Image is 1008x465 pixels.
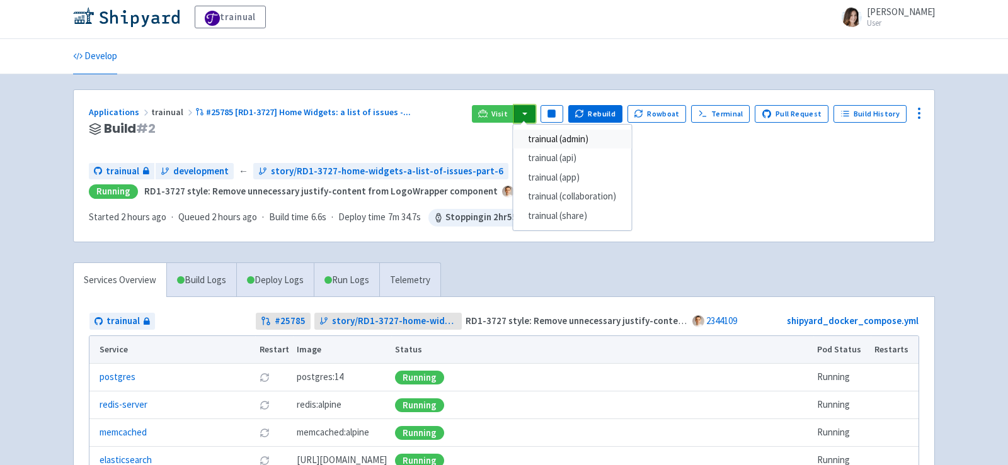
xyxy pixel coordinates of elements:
td: Running [813,419,871,447]
button: Restart pod [260,373,270,383]
a: Develop [73,39,117,74]
span: redis:alpine [297,398,341,412]
a: postgres [100,370,135,384]
a: Build Logs [167,263,236,298]
span: 7m 34.7s [388,210,421,225]
a: trainual (admin) [513,130,631,149]
strong: # 25785 [275,314,306,328]
span: ← [239,164,248,179]
th: Restart [255,336,293,364]
a: story/RD1-3727-home-widgets-a-list-of-issues-part-6 [314,313,462,330]
a: memcached [100,425,147,440]
a: Deploy Logs [236,263,314,298]
a: trainual (api) [513,148,631,168]
a: Terminal [691,105,750,123]
a: Visit [472,105,515,123]
a: #25785 [256,313,311,330]
div: Running [395,371,444,384]
a: #25785 [RD1-3727] Home Widgets: a list of issues -... [195,106,413,118]
a: Build History [833,105,907,123]
a: redis-server [100,398,147,412]
span: trainual [151,106,195,118]
th: Status [391,336,813,364]
div: Running [89,184,138,199]
strong: RD1-3727 style: Remove unnecessary justify-content from LogoWrapper component [466,315,819,327]
td: Running [813,364,871,391]
a: trainual (collaboration) [513,187,631,206]
button: Rowboat [627,105,687,123]
div: Running [395,426,444,440]
button: Restart pod [260,428,270,438]
span: Queued [178,211,257,223]
button: Rebuild [568,105,622,123]
span: memcached:alpine [297,425,369,440]
a: [PERSON_NAME] User [834,7,935,27]
a: shipyard_docker_compose.yml [787,315,919,327]
th: Restarts [871,336,919,364]
th: Pod Status [813,336,871,364]
td: Running [813,391,871,419]
span: story/RD1-3727-home-widgets-a-list-of-issues-part-6 [332,314,457,328]
a: trainual (app) [513,168,631,188]
span: development [173,164,229,179]
span: trainual [106,314,140,328]
span: # 2 [136,120,156,137]
div: Running [395,398,444,412]
span: Build time [269,210,309,225]
strong: RD1-3727 style: Remove unnecessary justify-content from LogoWrapper component [144,185,498,197]
a: Pull Request [755,105,828,123]
span: Started [89,211,166,223]
a: trainual (share) [513,206,631,226]
img: Shipyard logo [73,7,180,27]
span: postgres:14 [297,370,343,384]
span: trainual [106,164,139,179]
span: #25785 [RD1-3727] Home Widgets: a list of issues - ... [206,106,411,118]
a: development [156,163,234,180]
span: [PERSON_NAME] [867,6,935,18]
span: Build [104,121,156,136]
span: Stopping in 2 hr 55 min [428,209,547,227]
span: Visit [491,109,508,119]
th: Image [293,336,391,364]
th: Service [89,336,255,364]
button: Restart pod [260,400,270,410]
a: trainual [89,163,154,180]
a: Telemetry [379,263,440,298]
time: 2 hours ago [212,211,257,223]
a: trainual [195,6,266,28]
a: story/RD1-3727-home-widgets-a-list-of-issues-part-6 [253,163,508,180]
a: Services Overview [74,263,166,298]
span: story/RD1-3727-home-widgets-a-list-of-issues-part-6 [271,164,503,179]
span: 6.6s [311,210,326,225]
button: Pause [541,105,563,123]
a: Applications [89,106,151,118]
div: · · · [89,209,547,227]
a: trainual [89,313,155,330]
span: Deploy time [338,210,386,225]
small: User [867,19,935,27]
a: 2344109 [706,315,737,327]
a: Run Logs [314,263,379,298]
time: 2 hours ago [121,211,166,223]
